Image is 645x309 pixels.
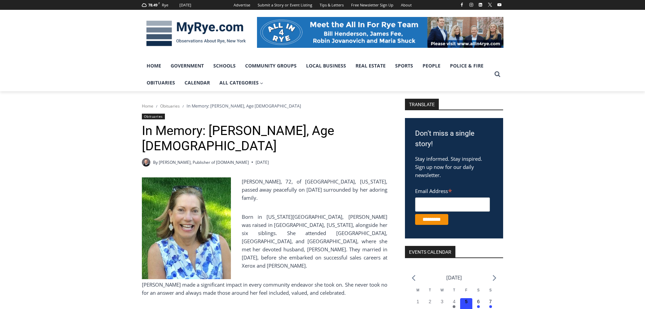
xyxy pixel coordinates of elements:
[453,305,455,308] em: Has events
[477,305,480,308] em: Has events
[446,273,462,282] li: [DATE]
[412,275,415,281] a: Previous month
[166,57,209,74] a: Government
[458,1,466,9] a: Facebook
[142,57,491,92] nav: Primary Navigation
[142,114,165,119] a: Obituaries
[477,299,480,304] time: 6
[142,177,231,279] img: Obituary - Maryanne Bardwil Lynch IMG_5518
[476,1,485,9] a: Linkedin
[465,299,468,304] time: 5
[405,246,455,257] h2: Events Calendar
[448,288,460,298] div: Thursday
[209,57,240,74] a: Schools
[156,104,157,109] span: /
[489,299,492,304] time: 7
[477,288,479,292] span: S
[440,288,444,292] span: W
[424,288,436,298] div: Tuesday
[412,288,424,298] div: Monday
[415,128,493,150] h3: Don't miss a single story!
[142,103,153,109] a: Home
[405,99,439,110] strong: TRANSLATE
[441,299,444,304] time: 3
[489,288,492,292] span: S
[453,288,455,292] span: T
[301,57,351,74] a: Local Business
[162,2,168,8] div: Rye
[465,288,467,292] span: F
[142,57,166,74] a: Home
[142,74,180,91] a: Obituaries
[429,288,431,292] span: T
[182,104,184,109] span: /
[489,305,492,308] em: Has events
[460,288,472,298] div: Friday
[416,288,419,292] span: M
[142,177,387,202] p: [PERSON_NAME], 72, of [GEOGRAPHIC_DATA], [US_STATE], passed away peacefully on [DATE] surrounded ...
[415,184,490,196] label: Email Address
[148,2,157,7] span: 78.49
[142,158,150,167] a: Author image
[486,1,494,9] a: X
[467,1,475,9] a: Instagram
[219,79,263,86] span: All Categories
[158,1,160,5] span: F
[351,57,390,74] a: Real Estate
[257,17,503,47] img: All in for Rye
[429,299,431,304] time: 2
[485,288,497,298] div: Sunday
[142,213,387,270] p: Born in [US_STATE][GEOGRAPHIC_DATA], [PERSON_NAME] was raised in [GEOGRAPHIC_DATA], [US_STATE], a...
[491,68,503,80] button: View Search Form
[256,159,269,166] time: [DATE]
[142,281,387,297] p: [PERSON_NAME] made a significant impact in every community endeavor she took on. She never took n...
[436,288,448,298] div: Wednesday
[142,102,387,109] nav: Breadcrumbs
[153,159,158,166] span: By
[179,2,191,8] div: [DATE]
[180,74,215,91] a: Calendar
[187,103,301,109] span: In Memory: [PERSON_NAME], Age [DEMOGRAPHIC_DATA]
[160,103,180,109] a: Obituaries
[416,299,419,304] time: 1
[472,288,485,298] div: Saturday
[495,1,503,9] a: YouTube
[390,57,418,74] a: Sports
[240,57,301,74] a: Community Groups
[418,57,445,74] a: People
[445,57,488,74] a: Police & Fire
[142,123,387,154] h1: In Memory: [PERSON_NAME], Age [DEMOGRAPHIC_DATA]
[159,159,249,165] a: [PERSON_NAME], Publisher of [DOMAIN_NAME]
[493,275,496,281] a: Next month
[415,155,493,179] p: Stay informed. Stay inspired. Sign up now for our daily newsletter.
[142,16,250,51] img: MyRye.com
[453,299,455,304] time: 4
[215,74,268,91] a: All Categories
